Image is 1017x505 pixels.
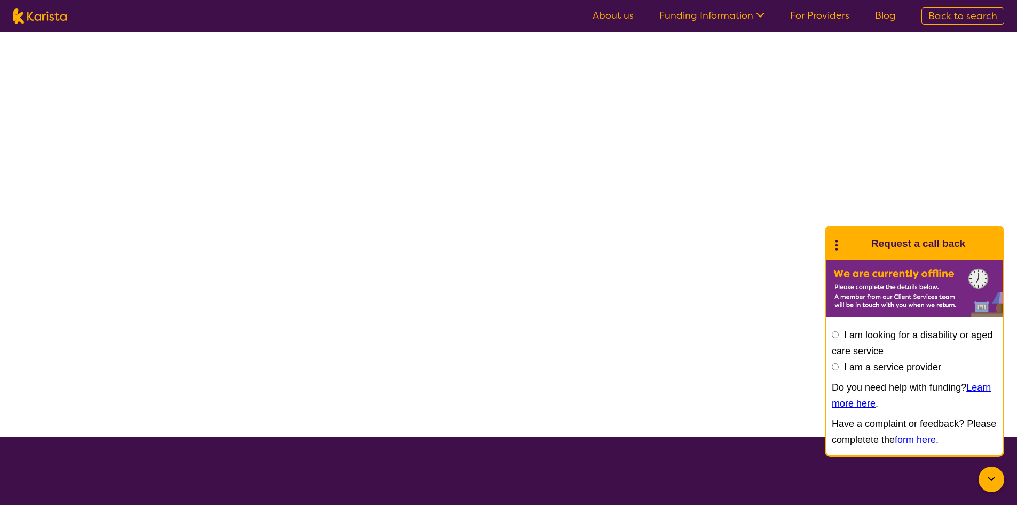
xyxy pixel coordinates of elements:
p: Do you need help with funding? . [832,379,997,411]
a: For Providers [790,9,849,22]
a: Funding Information [659,9,764,22]
label: I am a service provider [844,362,941,372]
span: Back to search [928,10,997,22]
img: Karista offline chat form to request call back [826,260,1003,317]
img: Karista logo [13,8,67,24]
p: Have a complaint or feedback? Please completete the . [832,416,997,448]
img: Karista [843,233,865,254]
a: Blog [875,9,896,22]
a: Back to search [921,7,1004,25]
label: I am looking for a disability or aged care service [832,330,992,356]
a: About us [593,9,634,22]
h1: Request a call back [871,236,965,252]
a: form here [895,434,936,445]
